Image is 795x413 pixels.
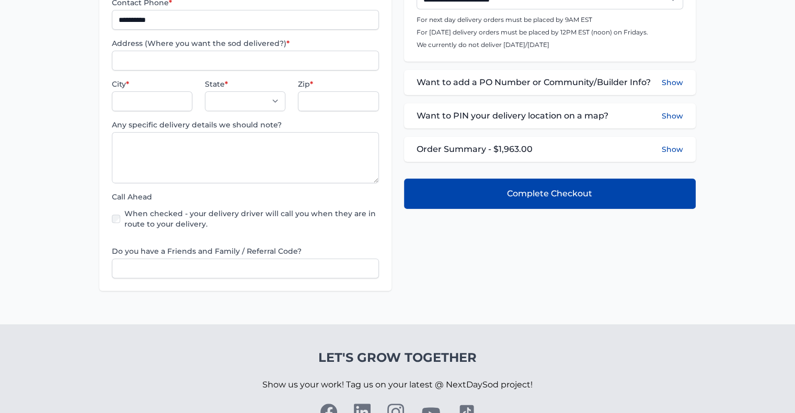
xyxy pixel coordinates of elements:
p: For [DATE] delivery orders must be placed by 12PM EST (noon) on Fridays. [417,28,683,37]
span: Complete Checkout [507,187,592,200]
label: Address (Where you want the sod delivered?) [112,38,378,49]
button: Show [662,76,683,89]
label: Zip [298,79,378,89]
label: City [112,79,192,89]
button: Show [662,144,683,155]
label: Do you have a Friends and Family / Referral Code? [112,246,378,256]
label: Call Ahead [112,192,378,202]
button: Show [662,110,683,122]
p: We currently do not deliver [DATE]/[DATE] [417,41,683,49]
label: When checked - your delivery driver will call you when they are in route to your delivery. [124,208,378,229]
p: Show us your work! Tag us on your latest @ NextDaySod project! [262,366,533,404]
span: Want to PIN your delivery location on a map? [417,110,608,122]
label: State [205,79,285,89]
button: Complete Checkout [404,179,696,209]
span: Order Summary - $1,963.00 [417,143,533,156]
span: Want to add a PO Number or Community/Builder Info? [417,76,651,89]
label: Any specific delivery details we should note? [112,120,378,130]
h4: Let's Grow Together [262,349,533,366]
p: For next day delivery orders must be placed by 9AM EST [417,16,683,24]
